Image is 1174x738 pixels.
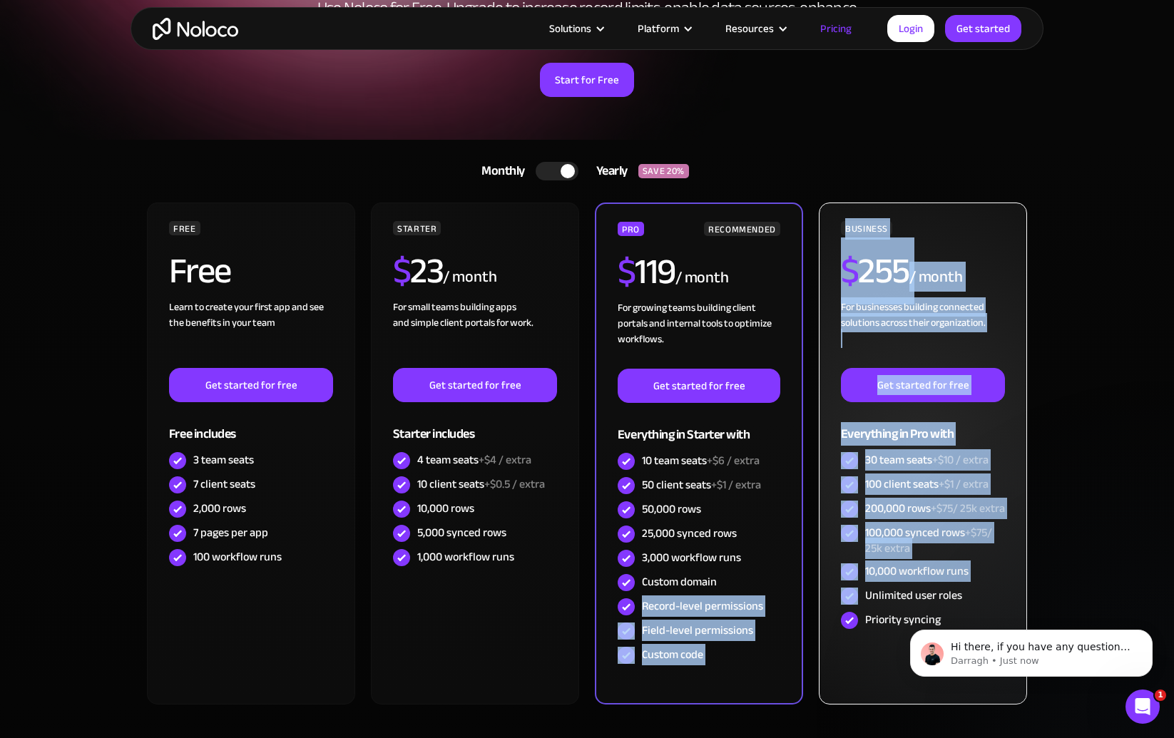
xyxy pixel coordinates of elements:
[169,299,333,368] div: Learn to create your first app and see the benefits in your team ‍
[945,15,1021,42] a: Get started
[417,549,514,565] div: 1,000 workflow runs
[865,522,992,559] span: +$75/ 25k extra
[393,402,557,449] div: Starter includes
[549,19,591,38] div: Solutions
[417,501,474,516] div: 10,000 rows
[865,588,962,603] div: Unlimited user roles
[169,368,333,402] a: Get started for free
[865,525,1005,556] div: 100,000 synced rows
[618,238,636,305] span: $
[638,19,679,38] div: Platform
[642,526,737,541] div: 25,000 synced rows
[865,501,1005,516] div: 200,000 rows
[865,452,989,468] div: 30 team seats
[642,501,701,517] div: 50,000 rows
[932,449,989,471] span: +$10 / extra
[887,15,934,42] a: Login
[841,299,1005,368] div: For businesses building connected solutions across their organization. ‍
[618,300,780,369] div: For growing teams building client portals and internal tools to optimize workflows.
[889,600,1174,699] iframe: Intercom notifications message
[642,647,703,662] div: Custom code
[939,473,989,495] span: +$1 / extra
[393,221,441,235] div: STARTER
[393,237,411,304] span: $
[841,253,909,289] h2: 255
[1125,690,1160,724] iframe: Intercom live chat
[484,473,545,495] span: +$0.5 / extra
[620,19,708,38] div: Platform
[153,18,238,40] a: home
[642,477,761,493] div: 50 client seats
[802,19,869,38] a: Pricing
[479,449,531,471] span: +$4 / extra
[841,221,892,235] div: BUSINESS
[841,368,1005,402] a: Get started for free
[642,550,741,565] div: 3,000 workflow runs
[707,450,760,471] span: +$6 / extra
[618,222,644,236] div: PRO
[193,525,268,540] div: 7 pages per app
[464,160,536,182] div: Monthly
[618,254,675,289] h2: 119
[708,19,802,38] div: Resources
[618,403,780,449] div: Everything in Starter with
[841,402,1005,449] div: Everything in Pro with
[642,453,760,468] div: 10 team seats
[393,299,557,368] div: For small teams building apps and simple client portals for work. ‍
[193,549,282,565] div: 100 workflow runs
[193,476,255,492] div: 7 client seats
[417,476,545,492] div: 10 client seats
[642,622,753,638] div: Field-level permissions
[909,266,963,289] div: / month
[865,612,941,627] div: Priority syncing
[675,267,729,289] div: / month
[642,598,763,614] div: Record-level permissions
[540,63,634,97] a: Start for Free
[417,452,531,468] div: 4 team seats
[393,368,557,402] a: Get started for free
[417,525,506,540] div: 5,000 synced rows
[169,221,200,235] div: FREE
[931,498,1005,519] span: +$75/ 25k extra
[841,237,859,304] span: $
[193,452,254,468] div: 3 team seats
[169,402,333,449] div: Free includes
[169,253,231,289] h2: Free
[711,474,761,496] span: +$1 / extra
[642,574,717,590] div: Custom domain
[578,160,638,182] div: Yearly
[725,19,774,38] div: Resources
[393,253,444,289] h2: 23
[638,164,689,178] div: SAVE 20%
[193,501,246,516] div: 2,000 rows
[704,222,780,236] div: RECOMMENDED
[443,266,496,289] div: / month
[618,369,780,403] a: Get started for free
[531,19,620,38] div: Solutions
[1155,690,1166,701] span: 1
[865,476,989,492] div: 100 client seats
[865,563,969,579] div: 10,000 workflow runs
